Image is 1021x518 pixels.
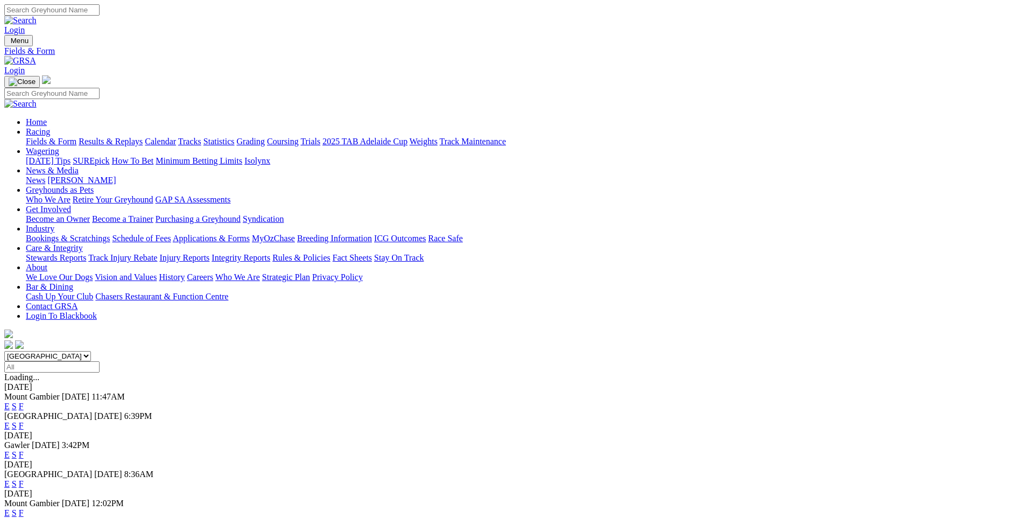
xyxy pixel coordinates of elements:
div: About [26,272,1017,282]
a: F [19,402,24,411]
a: Stay On Track [374,253,424,262]
a: S [12,508,17,517]
div: Bar & Dining [26,292,1017,302]
img: Close [9,78,36,86]
a: How To Bet [112,156,154,165]
a: Injury Reports [159,253,209,262]
a: Login [4,25,25,34]
a: S [12,450,17,459]
a: Contact GRSA [26,302,78,311]
div: Racing [26,137,1017,146]
div: [DATE] [4,489,1017,499]
a: Track Injury Rebate [88,253,157,262]
img: logo-grsa-white.png [42,75,51,84]
a: S [12,479,17,488]
a: Coursing [267,137,299,146]
span: Menu [11,37,29,45]
a: Applications & Forms [173,234,250,243]
a: News & Media [26,166,79,175]
a: F [19,508,24,517]
a: Racing [26,127,50,136]
a: Fact Sheets [333,253,372,262]
a: Stewards Reports [26,253,86,262]
a: Strategic Plan [262,272,310,282]
span: Mount Gambier [4,499,60,508]
div: [DATE] [4,382,1017,392]
a: [PERSON_NAME] [47,176,116,185]
a: Who We Are [215,272,260,282]
a: Purchasing a Greyhound [156,214,241,223]
a: Chasers Restaurant & Function Centre [95,292,228,301]
a: Fields & Form [4,46,1017,56]
a: Weights [410,137,438,146]
input: Select date [4,361,100,373]
a: About [26,263,47,272]
a: News [26,176,45,185]
a: Greyhounds as Pets [26,185,94,194]
button: Toggle navigation [4,76,40,88]
img: GRSA [4,56,36,66]
span: Gawler [4,440,30,450]
div: Wagering [26,156,1017,166]
img: logo-grsa-white.png [4,330,13,338]
a: Schedule of Fees [112,234,171,243]
span: [DATE] [94,411,122,421]
a: History [159,272,185,282]
a: S [12,402,17,411]
span: [DATE] [32,440,60,450]
span: 12:02PM [91,499,124,508]
a: Rules & Policies [272,253,330,262]
a: Become a Trainer [92,214,153,223]
a: MyOzChase [252,234,295,243]
img: Search [4,16,37,25]
a: Results & Replays [79,137,143,146]
a: Fields & Form [26,137,76,146]
a: Retire Your Greyhound [73,195,153,204]
a: E [4,450,10,459]
a: GAP SA Assessments [156,195,231,204]
a: Tracks [178,137,201,146]
a: Login To Blackbook [26,311,97,320]
a: Industry [26,224,54,233]
span: Loading... [4,373,39,382]
a: Bookings & Scratchings [26,234,110,243]
a: Minimum Betting Limits [156,156,242,165]
span: Mount Gambier [4,392,60,401]
a: Vision and Values [95,272,157,282]
a: Home [26,117,47,127]
div: Care & Integrity [26,253,1017,263]
img: twitter.svg [15,340,24,349]
a: [DATE] Tips [26,156,71,165]
span: 6:39PM [124,411,152,421]
a: Breeding Information [297,234,372,243]
a: Login [4,66,25,75]
span: [DATE] [62,499,90,508]
a: Wagering [26,146,59,156]
a: Get Involved [26,205,71,214]
a: Grading [237,137,265,146]
a: E [4,421,10,430]
a: Integrity Reports [212,253,270,262]
a: Isolynx [244,156,270,165]
a: Careers [187,272,213,282]
a: ICG Outcomes [374,234,426,243]
a: Care & Integrity [26,243,83,253]
span: [DATE] [94,470,122,479]
a: Race Safe [428,234,462,243]
a: Cash Up Your Club [26,292,93,301]
a: F [19,479,24,488]
span: 3:42PM [62,440,90,450]
a: E [4,479,10,488]
a: E [4,508,10,517]
a: Track Maintenance [440,137,506,146]
img: Search [4,99,37,109]
div: [DATE] [4,460,1017,470]
a: Bar & Dining [26,282,73,291]
a: Syndication [243,214,284,223]
a: S [12,421,17,430]
span: [GEOGRAPHIC_DATA] [4,411,92,421]
a: 2025 TAB Adelaide Cup [322,137,407,146]
div: [DATE] [4,431,1017,440]
a: E [4,402,10,411]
